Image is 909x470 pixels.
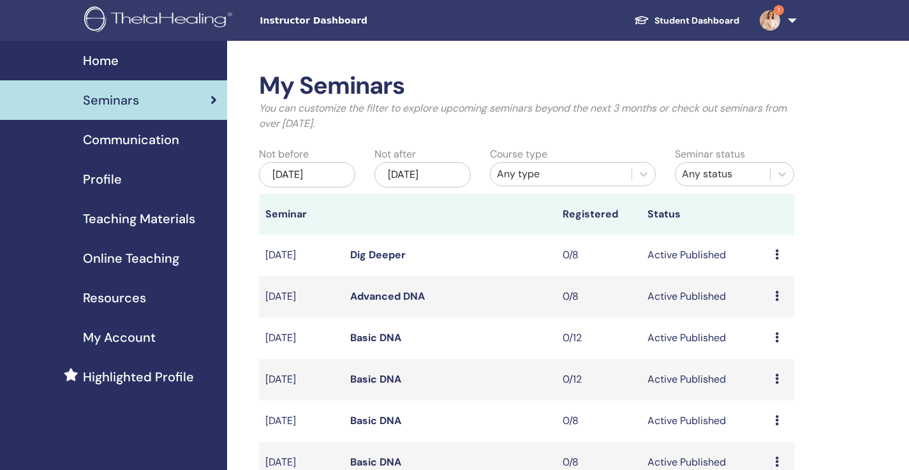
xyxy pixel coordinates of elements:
[350,331,401,344] a: Basic DNA
[641,318,769,359] td: Active Published
[624,9,750,33] a: Student Dashboard
[774,5,784,15] span: 1
[556,235,641,276] td: 0/8
[83,130,179,149] span: Communication
[350,290,425,303] a: Advanced DNA
[760,10,780,31] img: default.jpg
[259,359,344,400] td: [DATE]
[83,170,122,189] span: Profile
[83,209,195,228] span: Teaching Materials
[83,288,146,307] span: Resources
[259,235,344,276] td: [DATE]
[260,14,451,27] span: Instructor Dashboard
[682,166,764,182] div: Any status
[259,162,355,187] div: [DATE]
[259,276,344,318] td: [DATE]
[641,276,769,318] td: Active Published
[259,194,344,235] th: Seminar
[556,194,641,235] th: Registered
[83,328,156,347] span: My Account
[84,6,237,35] img: logo.png
[675,147,745,162] label: Seminar status
[556,359,641,400] td: 0/12
[259,147,309,162] label: Not before
[350,414,401,427] a: Basic DNA
[490,147,547,162] label: Course type
[259,71,794,101] h2: My Seminars
[83,249,179,268] span: Online Teaching
[556,276,641,318] td: 0/8
[641,235,769,276] td: Active Published
[641,359,769,400] td: Active Published
[83,51,119,70] span: Home
[259,101,794,131] p: You can customize the filter to explore upcoming seminars beyond the next 3 months or check out s...
[83,367,194,386] span: Highlighted Profile
[350,455,401,469] a: Basic DNA
[497,166,625,182] div: Any type
[641,194,769,235] th: Status
[374,162,471,187] div: [DATE]
[350,248,406,261] a: Dig Deeper
[83,91,139,110] span: Seminars
[634,15,649,26] img: graduation-cap-white.svg
[350,372,401,386] a: Basic DNA
[641,400,769,442] td: Active Published
[259,318,344,359] td: [DATE]
[259,400,344,442] td: [DATE]
[556,400,641,442] td: 0/8
[556,318,641,359] td: 0/12
[374,147,416,162] label: Not after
